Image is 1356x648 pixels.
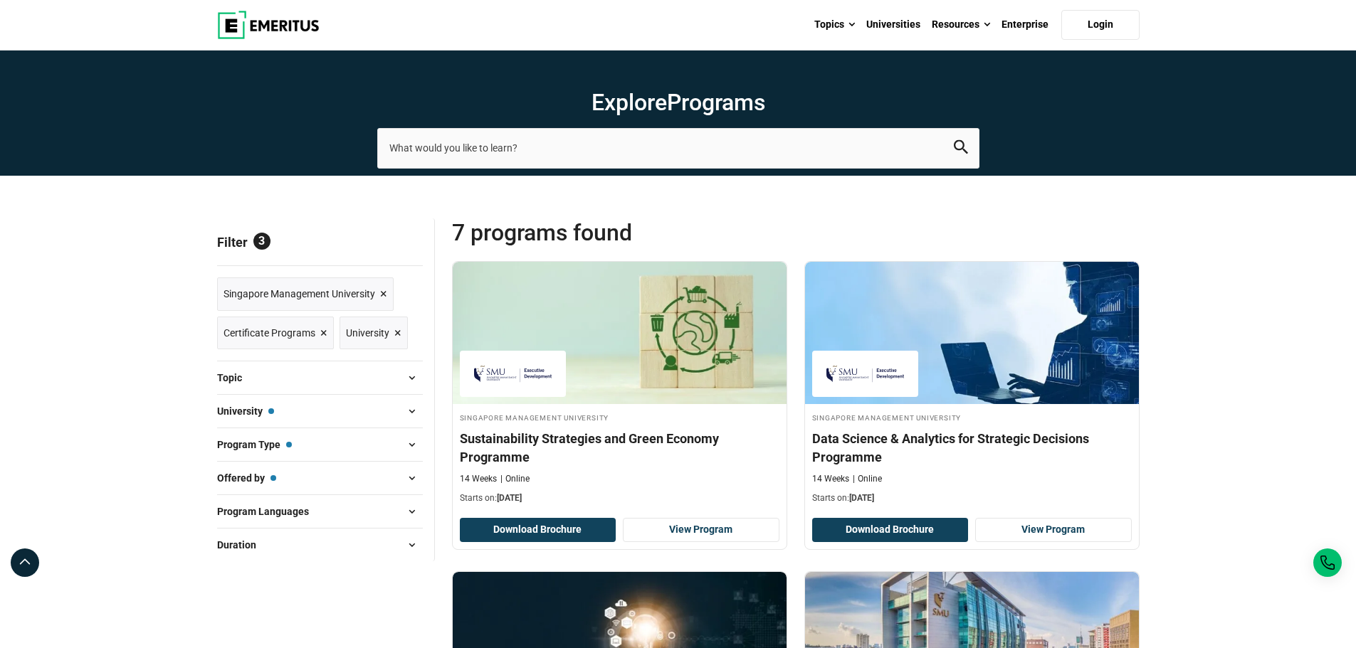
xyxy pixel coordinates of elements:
a: Data Science and Analytics Course by Singapore Management University - September 30, 2025 Singapo... [805,262,1139,511]
button: Download Brochure [812,518,969,542]
span: Singapore Management University [224,286,375,302]
h4: Data Science & Analytics for Strategic Decisions Programme [812,430,1132,465]
span: × [394,323,401,344]
a: Reset all [379,235,423,253]
img: Singapore Management University [467,358,559,390]
button: Duration [217,534,423,556]
p: Starts on: [460,492,779,504]
button: University [217,400,423,422]
button: search [954,140,968,156]
p: Starts on: [812,492,1132,504]
button: Topic [217,367,423,388]
span: 3 [253,233,270,250]
span: Program Languages [217,504,320,519]
input: search-page [377,128,979,168]
button: Download Brochure [460,518,616,542]
a: Sustainability Course by Singapore Management University - September 30, 2025 Singapore Managemen... [453,262,787,511]
span: Certificate Programs [224,325,315,341]
p: Filter [217,218,423,265]
p: Online [500,473,530,485]
button: Offered by [217,467,423,489]
span: Programs [667,89,765,116]
span: Topic [217,370,253,386]
h4: Singapore Management University [812,411,1132,423]
a: View Program [623,518,779,542]
a: University × [340,317,408,350]
span: [DATE] [849,493,874,503]
button: Program Type [217,434,423,455]
a: Login [1061,10,1140,40]
h4: Singapore Management University [460,411,779,423]
span: × [320,323,327,344]
a: View Program [975,518,1132,542]
p: 14 Weeks [812,473,849,485]
a: Singapore Management University × [217,277,394,311]
span: Program Type [217,437,292,452]
img: Sustainability Strategies and Green Economy Programme | Online Sustainability Course [453,262,787,404]
span: Offered by [217,470,276,486]
a: search [954,144,968,157]
span: University [346,325,389,341]
span: [DATE] [497,493,522,503]
h4: Sustainability Strategies and Green Economy Programme [460,430,779,465]
h1: Explore [377,88,979,117]
span: × [380,284,387,304]
img: Data Science & Analytics for Strategic Decisions Programme | Online Data Science and Analytics Co... [805,262,1139,404]
button: Program Languages [217,501,423,522]
span: Duration [217,537,268,553]
span: University [217,403,274,419]
span: 7 Programs found [452,218,796,247]
p: 14 Weeks [460,473,497,485]
a: Certificate Programs × [217,317,334,350]
img: Singapore Management University [819,358,912,390]
p: Online [853,473,882,485]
